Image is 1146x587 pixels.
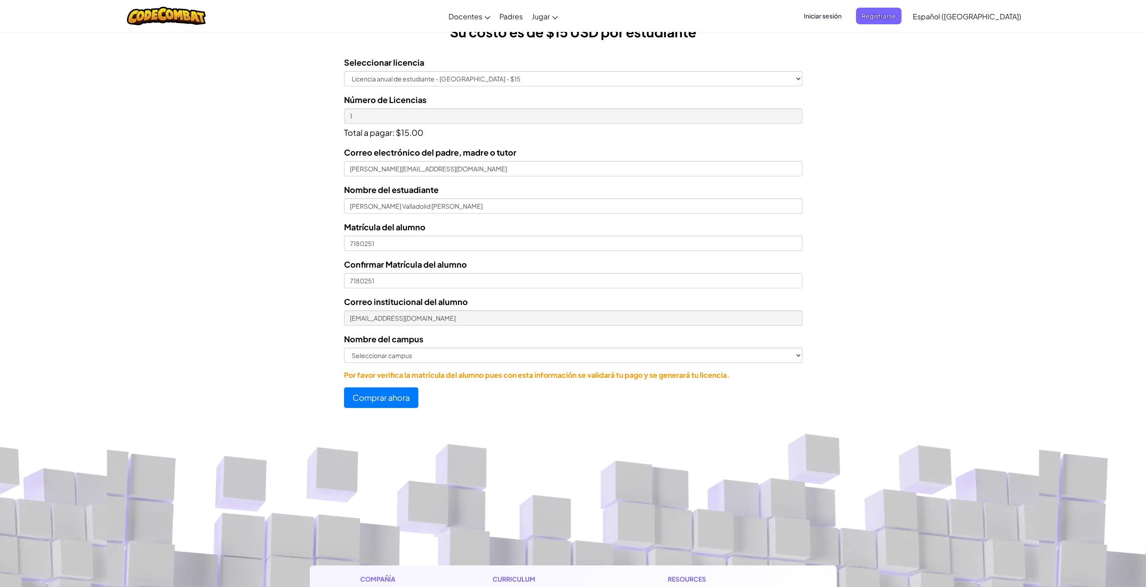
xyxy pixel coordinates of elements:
[360,574,435,584] h1: Compañía
[495,4,527,28] a: Padres
[127,7,206,25] img: CodeCombat logo
[913,12,1021,21] span: Español ([GEOGRAPHIC_DATA])
[344,124,802,139] p: Total a pagar: $15.00
[344,220,426,233] label: Matrícula del alumno
[668,574,786,584] h1: Resources
[344,183,439,196] label: Nombre del estuadiante
[527,4,562,28] a: Jugar
[344,370,802,381] p: Por favor verifica la matrícula del alumno pues con esta información se validará tu pago y se gen...
[856,8,901,24] button: Registrarse
[493,574,611,584] h1: Curriculum
[344,56,424,69] label: Seleccionar licencia
[344,146,516,159] label: Correo electrónico del padre, madre o tutor
[444,4,495,28] a: Docentes
[798,8,847,24] button: Iniciar sesión
[344,332,423,345] label: Nombre del campus
[344,387,418,408] button: Comprar ahora
[532,12,550,21] span: Jugar
[908,4,1026,28] a: Español ([GEOGRAPHIC_DATA])
[344,258,467,271] label: Confirmar Matrícula del alumno
[344,295,468,308] label: Correo institucional del alumno
[344,93,426,106] label: Número de Licencias
[448,12,482,21] span: Docentes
